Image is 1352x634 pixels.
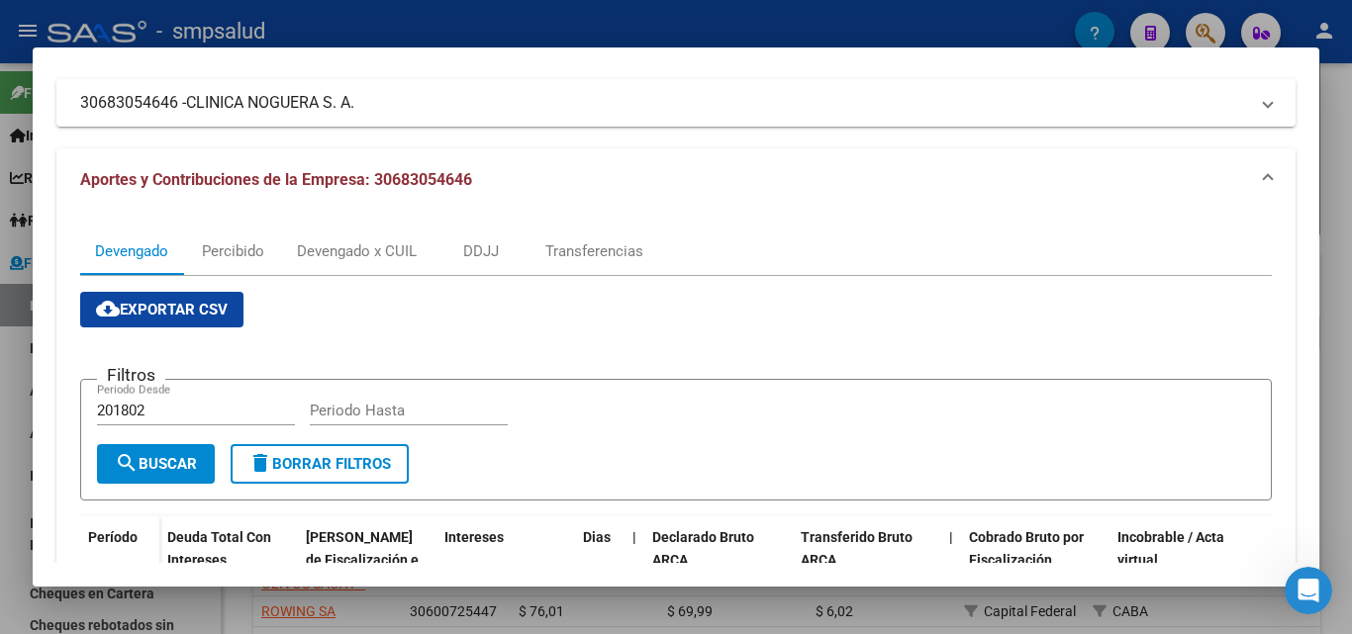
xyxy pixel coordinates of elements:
div: Transferencias [545,240,643,262]
span: | [632,529,636,545]
datatable-header-cell: Deuda Bruta Neto de Fiscalización e Incobrable [298,516,436,603]
span: | [949,529,953,545]
mat-expansion-panel-header: 30683054646 -CLINICA NOGUERA S. A. [56,79,1296,127]
h3: Filtros [97,364,165,386]
span: Transferido Bruto ARCA [801,529,913,568]
span: Borrar Filtros [248,455,391,473]
iframe: Intercom live chat [1285,567,1332,614]
button: Exportar CSV [80,292,243,327]
datatable-header-cell: Transferido Bruto ARCA [793,516,941,603]
div: Percibido [202,240,264,262]
mat-icon: search [115,451,139,475]
span: [PERSON_NAME] de Fiscalización e Incobrable [306,529,419,590]
datatable-header-cell: | [941,516,961,603]
span: Dias [583,529,611,545]
span: Cobrado Bruto por Fiscalización [969,529,1084,568]
span: Buscar [115,455,197,473]
span: Exportar CSV [96,301,228,318]
div: DDJJ [463,240,499,262]
mat-expansion-panel-header: Aportes y Contribuciones de la Empresa: 30683054646 [56,148,1296,212]
button: Buscar [97,444,215,484]
datatable-header-cell: | [625,516,644,603]
datatable-header-cell: Dias [575,516,625,603]
span: Deuda Total Con Intereses [167,529,271,568]
datatable-header-cell: Intereses [436,516,575,603]
mat-panel-title: 30683054646 - [80,91,1248,115]
span: Incobrable / Acta virtual [1117,529,1224,568]
mat-icon: delete [248,451,272,475]
datatable-header-cell: Incobrable / Acta virtual [1110,516,1258,603]
datatable-header-cell: Período [80,516,159,599]
span: Intereses [444,529,504,545]
datatable-header-cell: Deuda Total Con Intereses [159,516,298,603]
span: Declarado Bruto ARCA [652,529,754,568]
mat-icon: cloud_download [96,297,120,320]
datatable-header-cell: Cobrado Bruto por Fiscalización [961,516,1110,603]
div: Devengado x CUIL [297,240,417,262]
span: Período [88,529,138,545]
span: Aportes y Contribuciones de la Empresa: 30683054646 [80,170,472,189]
button: Borrar Filtros [231,444,409,484]
div: Devengado [95,240,168,262]
datatable-header-cell: Declarado Bruto ARCA [644,516,793,603]
span: CLINICA NOGUERA S. A. [186,91,354,115]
